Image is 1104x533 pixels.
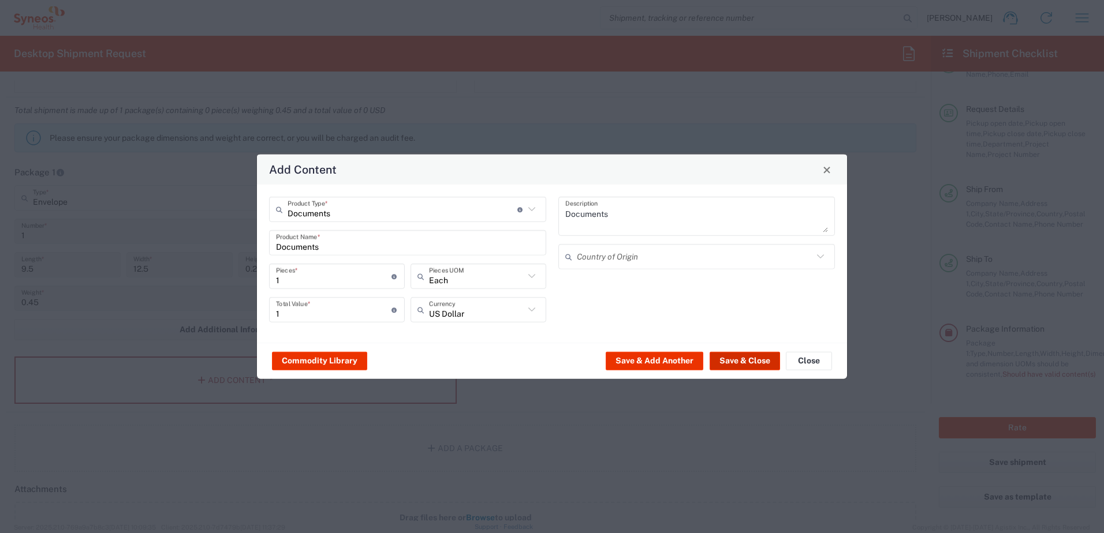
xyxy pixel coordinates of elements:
button: Save & Close [710,351,780,370]
h4: Add Content [269,161,337,178]
button: Close [786,351,832,370]
button: Close [819,162,835,178]
button: Save & Add Another [606,351,703,370]
button: Commodity Library [272,351,367,370]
